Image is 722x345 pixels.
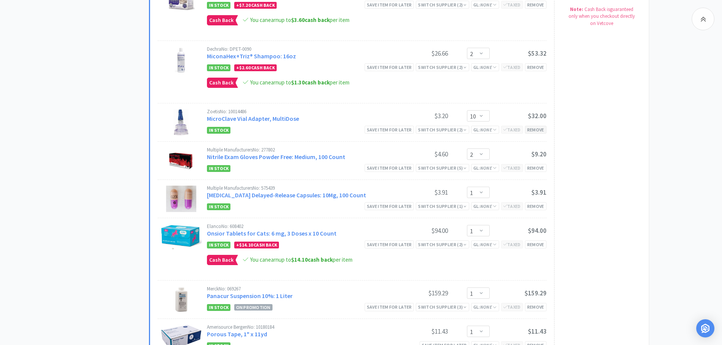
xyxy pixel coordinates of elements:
[234,304,273,311] span: On Promotion
[391,327,448,336] div: $11.43
[418,64,467,71] div: Switch Supplier ( 2 )
[473,242,497,247] span: GL:
[239,65,251,70] span: $2.60
[250,79,349,86] span: You can earn up to per item
[207,52,296,60] a: MiconaHex+Triz® Shampoo: 16oz
[528,112,547,120] span: $32.00
[291,256,333,263] strong: cash back
[207,147,391,152] div: Multiple Manufacturers No: 277802
[503,165,521,171] span: Taxed
[207,78,235,87] span: Cash Back
[480,127,492,133] i: None
[480,203,492,209] i: None
[250,16,349,23] span: You can earn up to per item
[525,240,547,248] div: Remove
[503,64,521,70] span: Taxed
[418,203,467,210] div: Switch Supplier ( 1 )
[503,2,521,8] span: Taxed
[528,327,547,336] span: $11.43
[365,240,414,248] div: Save item for later
[161,224,202,250] img: 7f02e02dc30442ecb2e4384b6a47abab_149906.png
[525,63,547,71] div: Remove
[365,126,414,134] div: Save item for later
[480,304,492,310] i: None
[207,115,299,122] a: MicroClave Vial Adapter, MultiDose
[418,303,467,311] div: Switch Supplier ( 3 )
[569,6,635,26] span: Cash Back is guaranteed only when you checkout directly on Vetcove
[168,147,194,174] img: 0ddd4809618a4873918de499cf63da67_216744.png
[418,1,467,8] div: Switch Supplier ( 2 )
[480,2,492,8] i: None
[234,242,279,248] div: + Cash Back
[365,303,414,311] div: Save item for later
[365,202,414,210] div: Save item for later
[171,286,192,313] img: d035c73eeba245bb9b1642840ebea74f_16237.png
[207,286,391,291] div: Merck No: 069267
[480,64,492,70] i: None
[207,186,391,190] div: Multiple Manufacturers No: 575439
[473,2,497,8] span: GL:
[570,6,583,12] strong: Note:
[207,292,293,300] a: Panacur Suspension 10%: 1 Liter
[207,191,366,199] a: [MEDICAL_DATA] Delayed-Release Capsules: 10Mg, 100 Count
[207,2,230,9] span: In Stock
[207,304,230,311] span: In Stock
[525,289,547,297] span: $159.29
[207,255,235,265] span: Cash Back
[480,165,492,171] i: None
[503,242,521,247] span: Taxed
[528,49,547,58] span: $53.32
[473,203,497,209] span: GL:
[291,256,308,263] span: $14.10
[391,49,448,58] div: $26.66
[207,153,345,161] a: Nitrile Exam Gloves Powder Free: Medium, 100 Count
[525,126,547,134] div: Remove
[391,289,448,298] div: $159.29
[391,150,448,159] div: $4.60
[480,242,492,247] i: None
[239,2,251,8] span: $7.20
[473,165,497,171] span: GL:
[531,150,547,158] span: $9.20
[525,202,547,210] div: Remove
[418,164,467,172] div: Switch Supplier ( 5 )
[473,127,497,133] span: GL:
[207,330,267,338] a: Porous Tape, 1" x 11yd
[365,164,414,172] div: Save item for later
[291,79,305,86] span: $1.30
[365,1,414,9] div: Save item for later
[175,47,188,73] img: a0c6e41b0bc541689dad7073bea87639_18041.png
[207,127,230,134] span: In Stock
[391,188,448,197] div: $3.91
[207,229,337,237] a: Onsior Tablets for Cats: 6 mg, 3 Doses x 10 Count
[528,226,547,235] span: $94.00
[207,203,230,210] span: In Stock
[207,109,391,114] div: Zoetis No: 10014486
[391,226,448,235] div: $94.00
[234,2,277,9] div: + Cash Back
[531,188,547,197] span: $3.91
[207,64,230,71] span: In Stock
[503,127,521,133] span: Taxed
[239,242,253,248] span: $14.10
[207,16,235,25] span: Cash Back
[418,241,467,248] div: Switch Supplier ( 2 )
[234,64,277,71] div: + Cash Back
[503,203,521,209] span: Taxed
[291,16,330,23] strong: cash back
[365,63,414,71] div: Save item for later
[473,64,497,70] span: GL:
[207,242,230,248] span: In Stock
[525,164,547,172] div: Remove
[207,325,391,329] div: Amerisource Bergen No: 10180184
[250,256,352,263] span: You can earn up to per item
[391,111,448,120] div: $3.20
[174,109,188,136] img: 077a1c0ae645428e9485c90d8aa872ee_18303.png
[696,319,714,337] div: Open Intercom Messenger
[503,304,521,310] span: Taxed
[166,186,196,212] img: 735ad73644834880ba14b5cf90ddc351_207067.png
[291,79,330,86] strong: cash back
[207,47,391,52] div: Dechra No: DPET-0090
[207,224,391,229] div: Elanco No: 608402
[473,304,497,310] span: GL:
